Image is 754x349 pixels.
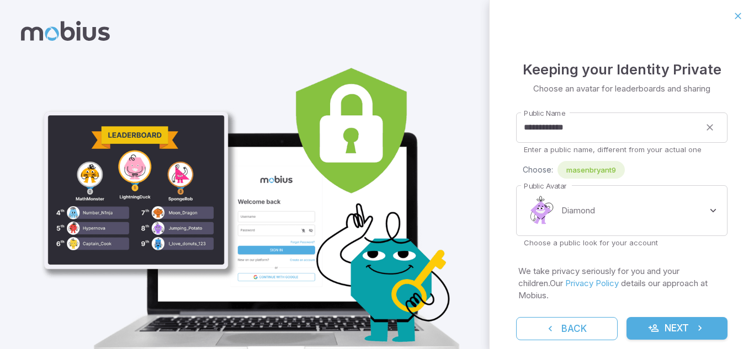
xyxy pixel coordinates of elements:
[524,108,565,119] label: Public Name
[557,161,625,179] div: masenbryant9
[524,144,720,154] p: Enter a public name, different from your actual one
[557,164,625,175] span: masenbryant9
[516,317,618,340] button: Back
[533,83,710,95] p: Choose an avatar for leaderboards and sharing
[524,194,557,227] img: diamond.svg
[561,205,595,217] p: Diamond
[523,58,721,80] h4: Keeping your Identity Private
[524,181,566,191] label: Public Avatar
[523,161,728,179] div: Choose:
[524,238,720,248] p: Choose a public look for your account
[626,317,728,340] button: Next
[518,265,725,302] p: We take privacy seriously for you and your children. Our details our approach at Mobius.
[700,117,720,137] button: clear
[565,278,619,288] a: Privacy Policy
